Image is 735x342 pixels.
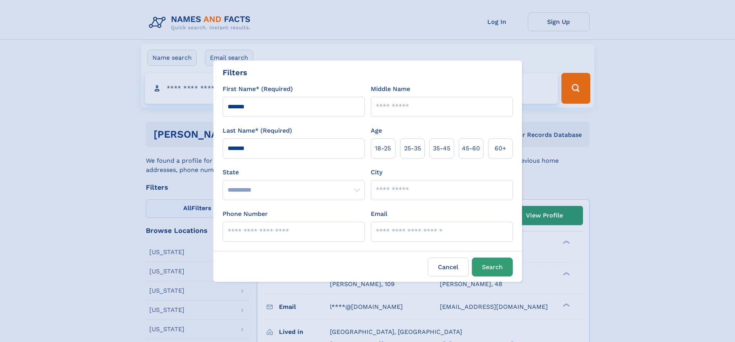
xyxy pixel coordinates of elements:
span: 25‑35 [404,144,421,153]
span: 35‑45 [433,144,450,153]
div: Filters [223,67,247,78]
label: State [223,168,365,177]
button: Search [472,258,513,276]
label: Cancel [428,258,469,276]
label: Middle Name [371,84,410,94]
span: 18‑25 [375,144,391,153]
label: Email [371,209,387,219]
span: 60+ [495,144,506,153]
label: City [371,168,382,177]
label: Phone Number [223,209,268,219]
span: 45‑60 [462,144,480,153]
label: Last Name* (Required) [223,126,292,135]
label: Age [371,126,382,135]
label: First Name* (Required) [223,84,293,94]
